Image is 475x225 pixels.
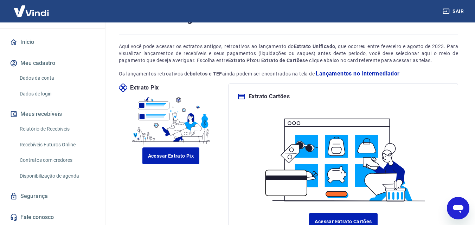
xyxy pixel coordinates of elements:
p: Extrato Cartões [249,92,290,101]
button: Meus recebíveis [8,106,97,122]
img: ilustracard.1447bf24807628a904eb562bb34ea6f9.svg [258,109,428,205]
a: Dados da conta [17,71,97,85]
button: Meu cadastro [8,55,97,71]
img: ilustrapix.38d2ed8fdf785898d64e9b5bf3a9451d.svg [129,92,213,147]
iframe: Botão para abrir a janela de mensagens [447,197,469,219]
strong: Extrato Unificado [294,44,335,49]
button: Sair [441,5,467,18]
p: Os lançamentos retroativos de ainda podem ser encontrados na tela de [119,70,458,78]
a: Lançamentos no Intermediador [316,70,399,78]
strong: Extrato de Cartões [261,58,305,63]
a: Início [8,34,97,50]
p: Extrato Pix [130,84,159,92]
a: Relatório de Recebíveis [17,122,97,136]
strong: Extrato Pix [228,58,254,63]
a: Fale conosco [8,210,97,225]
a: Segurança [8,188,97,204]
div: Aqui você pode acessar os extratos antigos, retroativos ao lançamento do , que ocorreu entre feve... [119,43,458,64]
a: Contratos com credores [17,153,97,167]
strong: boletos e TEF [190,71,222,77]
img: Vindi [8,0,54,22]
a: Acessar Extrato Pix [142,147,200,164]
a: Disponibilização de agenda [17,169,97,183]
a: Dados de login [17,87,97,101]
a: Recebíveis Futuros Online [17,138,97,152]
